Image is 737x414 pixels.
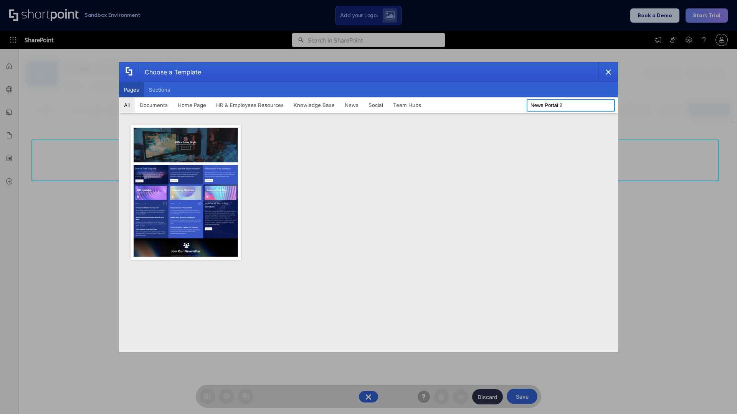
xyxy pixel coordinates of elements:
div: Choose a Template [139,62,201,82]
button: Social [364,97,388,113]
button: Knowledge Base [289,97,340,113]
input: Search [527,99,615,112]
button: Home Page [173,97,211,113]
button: All [119,97,135,113]
button: Team Hubs [388,97,426,113]
button: HR & Employees Resources [211,97,289,113]
iframe: Chat Widget [699,377,737,414]
button: News [340,97,364,113]
button: Pages [119,82,144,97]
button: Documents [135,97,173,113]
button: Sections [144,82,175,97]
div: template selector [119,62,618,352]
